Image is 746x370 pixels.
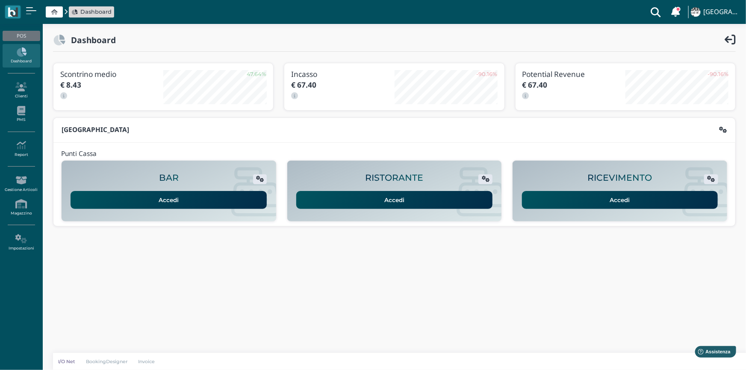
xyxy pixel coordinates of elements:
[71,191,267,209] a: Accedi
[3,196,40,219] a: Magazzino
[365,173,423,183] h2: RISTORANTE
[588,173,652,183] h2: RICEVIMENTO
[61,150,97,158] h4: Punti Cassa
[291,80,316,90] b: € 67.40
[522,80,548,90] b: € 67.40
[3,172,40,196] a: Gestione Articoli
[3,31,40,41] div: POS
[8,7,18,17] img: logo
[691,7,700,17] img: ...
[3,137,40,161] a: Report
[3,103,40,126] a: PMS
[703,9,741,16] h4: [GEOGRAPHIC_DATA]
[522,191,718,209] a: Accedi
[60,80,81,90] b: € 8.43
[62,125,129,134] b: [GEOGRAPHIC_DATA]
[296,191,492,209] a: Accedi
[3,231,40,254] a: Impostazioni
[522,70,625,78] h3: Potential Revenue
[3,79,40,102] a: Clienti
[60,70,163,78] h3: Scontrino medio
[3,44,40,68] a: Dashboard
[65,35,116,44] h2: Dashboard
[685,344,739,363] iframe: Help widget launcher
[80,8,112,16] span: Dashboard
[291,70,394,78] h3: Incasso
[690,2,741,22] a: ... [GEOGRAPHIC_DATA]
[159,173,179,183] h2: BAR
[72,8,112,16] a: Dashboard
[25,7,56,13] span: Assistenza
